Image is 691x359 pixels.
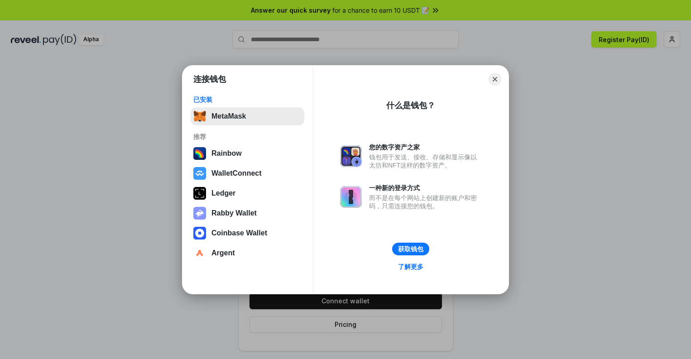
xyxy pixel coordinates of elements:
img: svg+xml,%3Csvg%20width%3D%2228%22%20height%3D%2228%22%20viewBox%3D%220%200%2028%2028%22%20fill%3D... [193,167,206,180]
div: WalletConnect [211,169,262,177]
div: 您的数字资产之家 [369,143,481,151]
div: 已安装 [193,96,302,104]
div: MetaMask [211,112,246,120]
img: svg+xml,%3Csvg%20width%3D%22120%22%20height%3D%22120%22%20viewBox%3D%220%200%20120%20120%22%20fil... [193,147,206,160]
button: Argent [191,244,304,262]
button: MetaMask [191,107,304,125]
button: Rabby Wallet [191,204,304,222]
img: svg+xml,%3Csvg%20xmlns%3D%22http%3A%2F%2Fwww.w3.org%2F2000%2Fsvg%22%20fill%3D%22none%22%20viewBox... [340,145,362,167]
button: Close [489,73,501,86]
img: svg+xml,%3Csvg%20width%3D%2228%22%20height%3D%2228%22%20viewBox%3D%220%200%2028%2028%22%20fill%3D... [193,247,206,259]
button: Ledger [191,184,304,202]
div: 获取钱包 [398,245,423,253]
h1: 连接钱包 [193,74,226,85]
div: 推荐 [193,133,302,141]
img: svg+xml,%3Csvg%20fill%3D%22none%22%20height%3D%2233%22%20viewBox%3D%220%200%2035%2033%22%20width%... [193,110,206,123]
button: 获取钱包 [392,243,429,255]
div: 什么是钱包？ [386,100,435,111]
div: Rabby Wallet [211,209,257,217]
div: 而不是在每个网站上创建新的账户和密码，只需连接您的钱包。 [369,194,481,210]
div: Rainbow [211,149,242,158]
button: WalletConnect [191,164,304,182]
button: Coinbase Wallet [191,224,304,242]
div: Coinbase Wallet [211,229,267,237]
div: 了解更多 [398,263,423,271]
img: svg+xml,%3Csvg%20xmlns%3D%22http%3A%2F%2Fwww.w3.org%2F2000%2Fsvg%22%20fill%3D%22none%22%20viewBox... [193,207,206,220]
button: Rainbow [191,144,304,163]
a: 了解更多 [393,261,429,273]
img: svg+xml,%3Csvg%20xmlns%3D%22http%3A%2F%2Fwww.w3.org%2F2000%2Fsvg%22%20fill%3D%22none%22%20viewBox... [340,186,362,208]
div: Argent [211,249,235,257]
div: 一种新的登录方式 [369,184,481,192]
img: svg+xml,%3Csvg%20width%3D%2228%22%20height%3D%2228%22%20viewBox%3D%220%200%2028%2028%22%20fill%3D... [193,227,206,239]
div: Ledger [211,189,235,197]
div: 钱包用于发送、接收、存储和显示像以太坊和NFT这样的数字资产。 [369,153,481,169]
img: svg+xml,%3Csvg%20xmlns%3D%22http%3A%2F%2Fwww.w3.org%2F2000%2Fsvg%22%20width%3D%2228%22%20height%3... [193,187,206,200]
